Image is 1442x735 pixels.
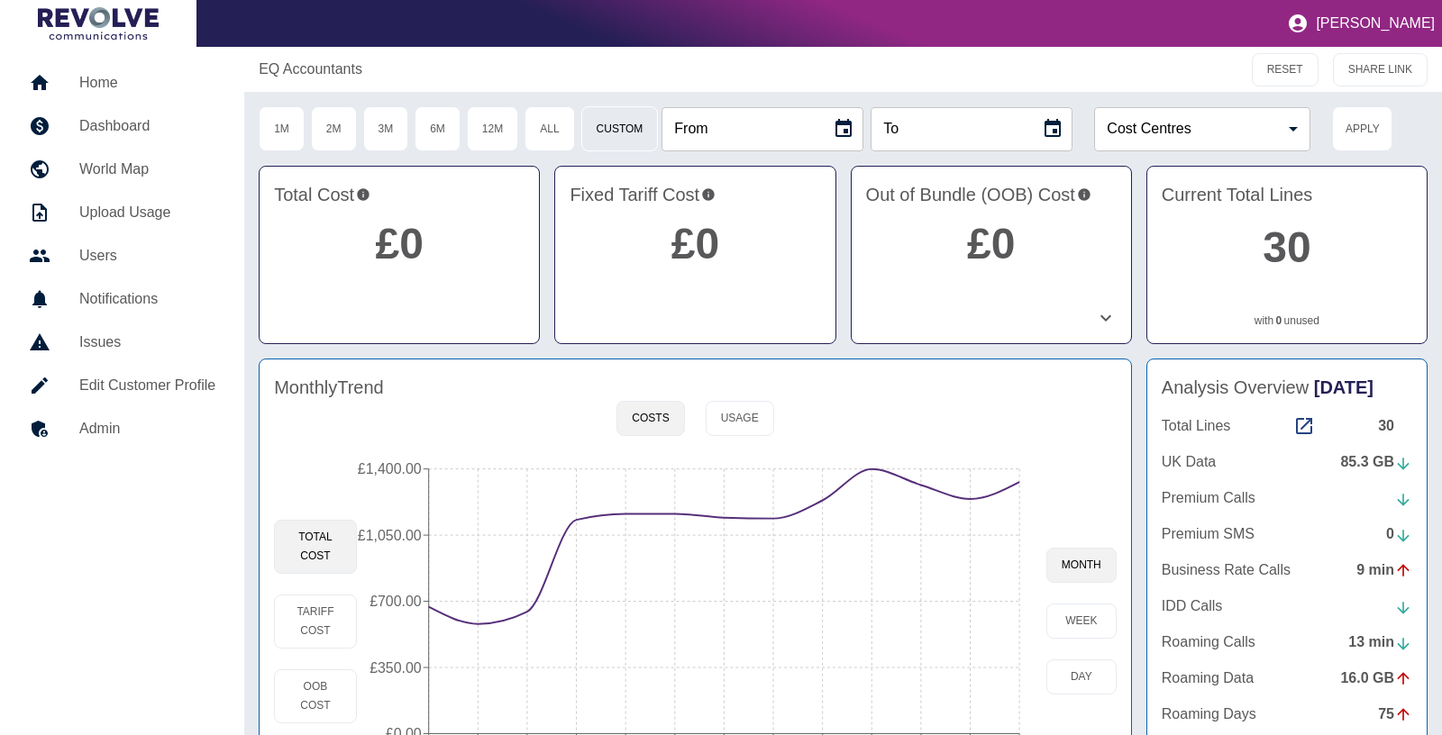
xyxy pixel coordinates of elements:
svg: This is your recurring contracted cost [701,181,716,208]
a: £0 [967,220,1015,268]
p: UK Data [1162,451,1216,473]
svg: Costs outside of your fixed tariff [1077,181,1091,208]
h4: Total Cost [274,181,525,208]
a: Edit Customer Profile [14,364,230,407]
tspan: £350.00 [370,659,422,675]
h4: Analysis Overview [1162,374,1412,401]
a: EQ Accountants [259,59,362,80]
svg: This is the total charges incurred from undefined to undefined [356,181,370,208]
button: week [1046,603,1117,639]
p: Premium SMS [1162,523,1255,545]
p: IDD Calls [1162,595,1223,617]
a: Home [14,61,230,104]
a: Roaming Days75 [1162,703,1412,725]
p: Roaming Days [1162,703,1256,725]
h4: Fixed Tariff Cost [570,181,820,208]
h5: Users [79,245,215,267]
a: Premium SMS0 [1162,523,1412,545]
a: IDD Calls [1162,595,1412,617]
h4: Out of Bundle (OOB) Cost [866,181,1117,208]
button: Custom [581,106,659,151]
p: Business Rate Calls [1162,559,1291,581]
h5: Home [79,72,215,94]
h5: Dashboard [79,115,215,137]
h5: Notifications [79,288,215,310]
img: Logo [38,7,159,40]
button: Choose date [826,111,862,147]
a: Business Rate Calls9 min [1162,559,1412,581]
h5: World Map [79,159,215,180]
a: Premium Calls [1162,487,1412,509]
button: month [1046,548,1117,583]
p: Roaming Calls [1162,631,1255,653]
a: UK Data85.3 GB [1162,451,1412,473]
a: £0 [376,220,424,268]
h4: Current Total Lines [1162,181,1412,212]
button: 12M [467,106,518,151]
button: All [525,106,574,151]
a: Roaming Calls13 min [1162,631,1412,653]
button: 6M [415,106,461,151]
button: Costs [616,401,684,436]
div: 75 [1378,703,1412,725]
button: day [1046,659,1117,694]
a: £0 [671,220,719,268]
h5: Issues [79,331,215,353]
a: Notifications [14,277,230,321]
div: 13 min [1348,631,1412,653]
div: 0 [1386,523,1412,545]
button: Apply [1332,106,1392,151]
tspan: £700.00 [370,594,422,609]
div: 30 [1378,415,1412,437]
a: 30 [1263,223,1310,271]
button: [PERSON_NAME] [1280,5,1442,41]
tspan: £1,050.00 [358,527,422,542]
div: 85.3 GB [1340,451,1412,473]
button: 2M [311,106,357,151]
a: Dashboard [14,104,230,148]
a: World Map [14,148,230,191]
p: Roaming Data [1162,667,1254,689]
button: 3M [363,106,409,151]
h5: Upload Usage [79,202,215,223]
button: RESET [1252,53,1319,86]
button: SHARE LINK [1333,53,1428,86]
a: Total Lines30 [1162,415,1412,437]
a: Upload Usage [14,191,230,234]
div: 16.0 GB [1340,667,1412,689]
button: Total Cost [274,520,357,574]
button: OOB Cost [274,669,357,723]
h4: Monthly Trend [274,374,384,401]
span: [DATE] [1314,377,1374,397]
button: 1M [259,106,305,151]
p: Total Lines [1162,415,1231,437]
div: 9 min [1356,559,1412,581]
a: Users [14,234,230,277]
h5: Admin [79,418,215,440]
p: [PERSON_NAME] [1316,15,1435,32]
tspan: £1,400.00 [358,461,422,476]
button: Choose date [1035,111,1071,147]
button: Tariff Cost [274,594,357,649]
p: Premium Calls [1162,487,1255,509]
button: Usage [706,401,774,436]
a: Roaming Data16.0 GB [1162,667,1412,689]
p: with unused [1162,313,1412,329]
a: Issues [14,321,230,364]
h5: Edit Customer Profile [79,375,215,396]
a: 0 [1276,313,1282,329]
a: Admin [14,407,230,450]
